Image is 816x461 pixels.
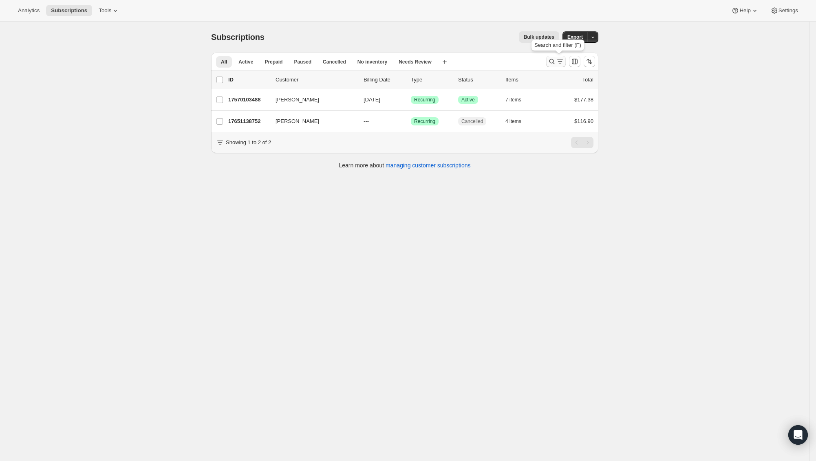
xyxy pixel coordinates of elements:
[276,96,319,104] span: [PERSON_NAME]
[765,5,803,16] button: Settings
[228,116,593,127] div: 17651138752[PERSON_NAME]---SuccessRecurringCancelled4 items$116.90
[228,117,269,125] p: 17651138752
[546,56,566,67] button: Search and filter results
[228,94,593,105] div: 17570103488[PERSON_NAME][DATE]SuccessRecurringSuccessActive7 items$177.38
[458,76,499,84] p: Status
[364,97,380,103] span: [DATE]
[13,5,44,16] button: Analytics
[357,59,387,65] span: No inventory
[276,117,319,125] span: [PERSON_NAME]
[788,425,808,445] div: Open Intercom Messenger
[99,7,111,14] span: Tools
[265,59,282,65] span: Prepaid
[271,115,352,128] button: [PERSON_NAME]
[414,118,435,125] span: Recurring
[779,7,798,14] span: Settings
[228,76,593,84] div: IDCustomerBilling DateTypeStatusItemsTotal
[364,76,404,84] p: Billing Date
[238,59,253,65] span: Active
[569,56,580,67] button: Customize table column order and visibility
[461,97,475,103] span: Active
[524,34,554,40] span: Bulk updates
[364,118,369,124] span: ---
[505,97,521,103] span: 7 items
[94,5,124,16] button: Tools
[323,59,346,65] span: Cancelled
[726,5,763,16] button: Help
[386,162,471,169] a: managing customer subscriptions
[411,76,452,84] div: Type
[294,59,311,65] span: Paused
[339,161,471,169] p: Learn more about
[582,76,593,84] p: Total
[228,76,269,84] p: ID
[505,118,521,125] span: 4 items
[46,5,92,16] button: Subscriptions
[51,7,87,14] span: Subscriptions
[571,137,593,148] nav: Pagination
[505,116,530,127] button: 4 items
[228,96,269,104] p: 17570103488
[574,97,593,103] span: $177.38
[271,93,352,106] button: [PERSON_NAME]
[519,31,559,43] button: Bulk updates
[461,118,483,125] span: Cancelled
[584,56,595,67] button: Sort the results
[211,33,265,42] span: Subscriptions
[562,31,588,43] button: Export
[226,138,271,147] p: Showing 1 to 2 of 2
[414,97,435,103] span: Recurring
[574,118,593,124] span: $116.90
[739,7,750,14] span: Help
[505,94,530,105] button: 7 items
[18,7,40,14] span: Analytics
[221,59,227,65] span: All
[276,76,357,84] p: Customer
[505,76,546,84] div: Items
[438,56,451,68] button: Create new view
[567,34,583,40] span: Export
[399,59,432,65] span: Needs Review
